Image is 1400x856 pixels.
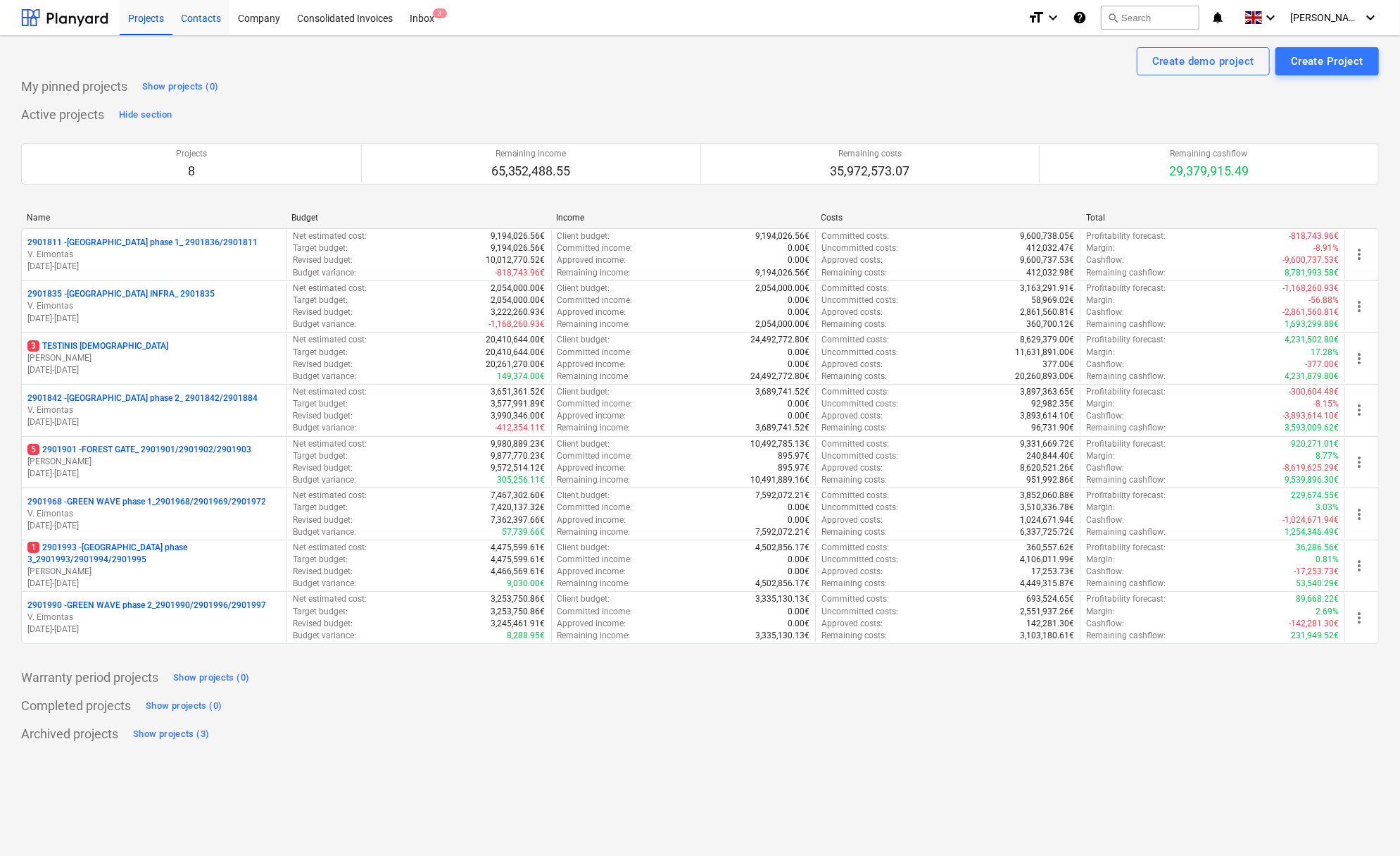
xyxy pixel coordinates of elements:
[821,213,1075,223] div: Costs
[1285,318,1339,330] p: 1,693,299.88€
[27,444,39,455] span: 5
[491,148,571,160] p: Remaining income
[788,294,809,306] p: 0.00€
[139,75,222,98] button: Show projects (0)
[557,371,631,383] p: Remaining income :
[1101,6,1199,30] button: Search
[1086,514,1124,526] p: Cashflow :
[27,542,281,566] p: 2901993 - [GEOGRAPHIC_DATA] phase 3_2901993/2901994/2901995
[1086,371,1166,383] p: Remaining cashflow :
[491,386,546,398] p: 3,651,361.52€
[788,306,809,318] p: 0.00€
[1285,474,1339,486] p: 9,539,896.30€
[1285,267,1339,279] p: 8,781,993.58€
[821,422,887,434] p: Remaining costs :
[27,404,281,416] p: V. Eimontas
[1020,254,1074,266] p: 9,600,737.53€
[1086,386,1166,398] p: Profitability forecast :
[27,456,281,468] p: [PERSON_NAME]
[27,600,281,635] div: 2901990 -GREEN WAVE phase 2_2901990/2901996/2901997V. Eimontas[DATE]-[DATE]
[293,542,367,554] p: Net estimated cost :
[821,474,887,486] p: Remaining costs :
[821,318,887,330] p: Remaining costs :
[1020,438,1074,450] p: 9,331,669.72€
[27,340,281,376] div: 3TESTINIS [DEMOGRAPHIC_DATA][PERSON_NAME][DATE]-[DATE]
[27,313,281,325] p: [DATE] - [DATE]
[557,306,626,318] p: Approved income :
[491,294,546,306] p: 2,054,000.00€
[1316,554,1339,566] p: 0.81%
[1031,398,1074,410] p: 92,982.35€
[293,371,356,383] p: Budget variance :
[788,502,809,514] p: 0.00€
[1362,9,1379,26] i: keyboard_arrow_down
[27,542,39,553] span: 1
[27,444,251,456] p: 2901901 - FOREST GATE_ 2901901/2901902/2901903
[1086,230,1166,242] p: Profitability forecast :
[27,416,281,428] p: [DATE] - [DATE]
[27,624,281,635] p: [DATE] - [DATE]
[1291,438,1339,450] p: 920,271.01€
[293,554,348,566] p: Target budget :
[21,78,127,95] p: My pinned projects
[1020,386,1074,398] p: 3,897,363.65€
[1086,283,1166,294] p: Profitability forecast :
[821,254,883,266] p: Approved costs :
[557,334,610,346] p: Client budget :
[1290,12,1361,23] span: [PERSON_NAME] Zdanaviciene
[821,306,883,318] p: Approved costs :
[293,230,367,242] p: Net estimated cost :
[1351,609,1368,626] span: more_vert
[27,392,258,404] p: 2901842 - [GEOGRAPHIC_DATA] phase 2_ 2901842/2901884
[1282,514,1339,526] p: -1,024,671.94€
[176,148,207,160] p: Projects
[293,502,348,514] p: Target budget :
[1211,9,1225,26] i: notifications
[1086,359,1124,371] p: Cashflow :
[27,496,266,508] p: 2901968 - GREEN WAVE phase 1_2901968/2901969/2901972
[27,612,281,624] p: V. Eimontas
[557,294,633,306] p: Committed income :
[293,438,367,450] p: Net estimated cost :
[293,283,367,294] p: Net estimated cost :
[557,230,610,242] p: Client budget :
[1086,306,1124,318] p: Cashflow :
[1351,350,1368,367] span: more_vert
[788,398,809,410] p: 0.00€
[1026,474,1074,486] p: 951,992.86€
[821,542,889,554] p: Committed costs :
[1026,542,1074,554] p: 360,557.62€
[557,254,626,266] p: Approved income :
[821,526,887,538] p: Remaining costs :
[491,542,546,554] p: 4,475,599.61€
[821,450,898,462] p: Uncommitted costs :
[1020,283,1074,294] p: 3,163,291.91€
[557,526,631,538] p: Remaining income :
[1152,52,1254,70] div: Create demo project
[557,318,631,330] p: Remaining income :
[557,450,633,462] p: Committed income :
[293,410,353,422] p: Revised budget :
[1282,410,1339,422] p: -3,893,614.10€
[1026,242,1074,254] p: 412,032.47€
[830,163,909,180] p: 35,972,573.07
[1020,410,1074,422] p: 3,893,614.10€
[489,318,546,330] p: -1,168,260.93€
[1086,502,1115,514] p: Margin :
[755,526,809,538] p: 7,592,072.21€
[1262,9,1279,26] i: keyboard_arrow_down
[1351,298,1368,315] span: more_vert
[491,462,546,474] p: 9,572,514.12€
[130,723,213,745] button: Show projects (3)
[1086,410,1124,422] p: Cashflow :
[1086,254,1124,266] p: Cashflow :
[1086,242,1115,254] p: Margin :
[750,334,809,346] p: 24,492,772.80€
[1031,422,1074,434] p: 96,731.90€
[1015,347,1074,359] p: 11,631,891.00€
[293,450,348,462] p: Target budget :
[293,267,356,279] p: Budget variance :
[1305,359,1339,371] p: -377.00€
[1291,490,1339,502] p: 229,674.55€
[491,502,546,514] p: 7,420,137.32€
